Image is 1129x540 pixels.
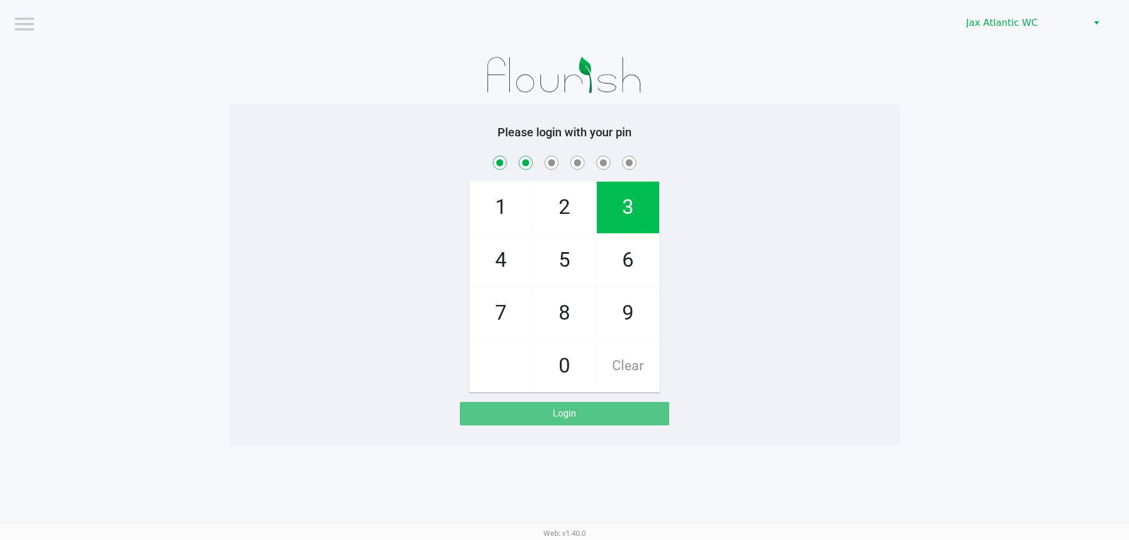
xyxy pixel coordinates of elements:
[533,234,596,286] span: 5
[470,234,532,286] span: 4
[238,125,891,139] h5: Please login with your pin
[543,529,586,538] span: Web: v1.40.0
[470,182,532,233] span: 1
[1088,12,1105,33] button: Select
[597,234,659,286] span: 6
[470,287,532,339] span: 7
[597,287,659,339] span: 9
[597,340,659,392] span: Clear
[533,182,596,233] span: 2
[966,16,1081,30] span: Jax Atlantic WC
[533,287,596,339] span: 8
[597,182,659,233] span: 3
[533,340,596,392] span: 0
